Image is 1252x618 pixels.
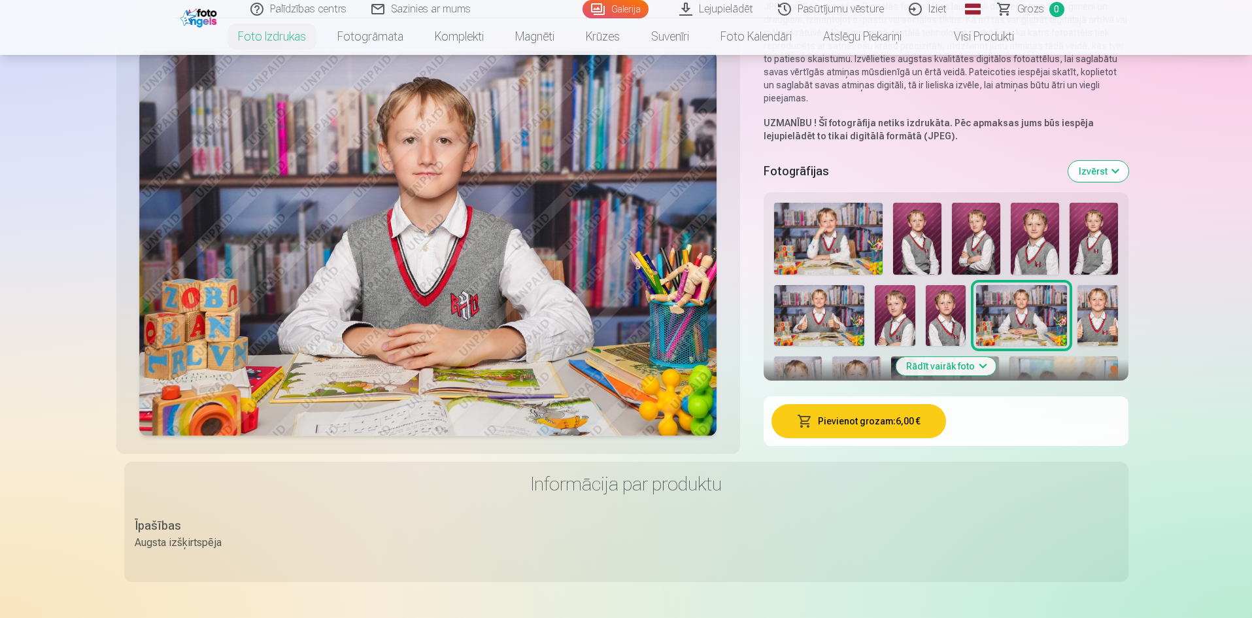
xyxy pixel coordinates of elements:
button: Rādīt vairāk foto [896,357,996,375]
div: Augsta izšķirtspēja [135,535,222,551]
a: Foto izdrukas [222,18,322,55]
div: Īpašības [135,517,222,535]
button: Izvērst [1068,161,1128,182]
a: Visi produkti [917,18,1030,55]
a: Suvenīri [635,18,705,55]
a: Atslēgu piekariņi [807,18,917,55]
h5: Fotogrāfijas [764,162,1058,180]
img: /fa1 [180,5,220,27]
a: Komplekti [419,18,499,55]
a: Fotogrāmata [322,18,419,55]
a: Magnēti [499,18,570,55]
strong: UZMANĪBU ! [764,118,817,128]
h3: Informācija par produktu [135,472,1118,496]
span: Grozs [1017,1,1044,17]
a: Krūzes [570,18,635,55]
span: 0 [1049,2,1064,17]
strong: Šī fotogrāfija netiks izdrukāta. Pēc apmaksas jums būs iespēja lejupielādēt to tikai digitālā for... [764,118,1094,141]
a: Foto kalendāri [705,18,807,55]
button: Pievienot grozam:6,00 € [771,404,946,438]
